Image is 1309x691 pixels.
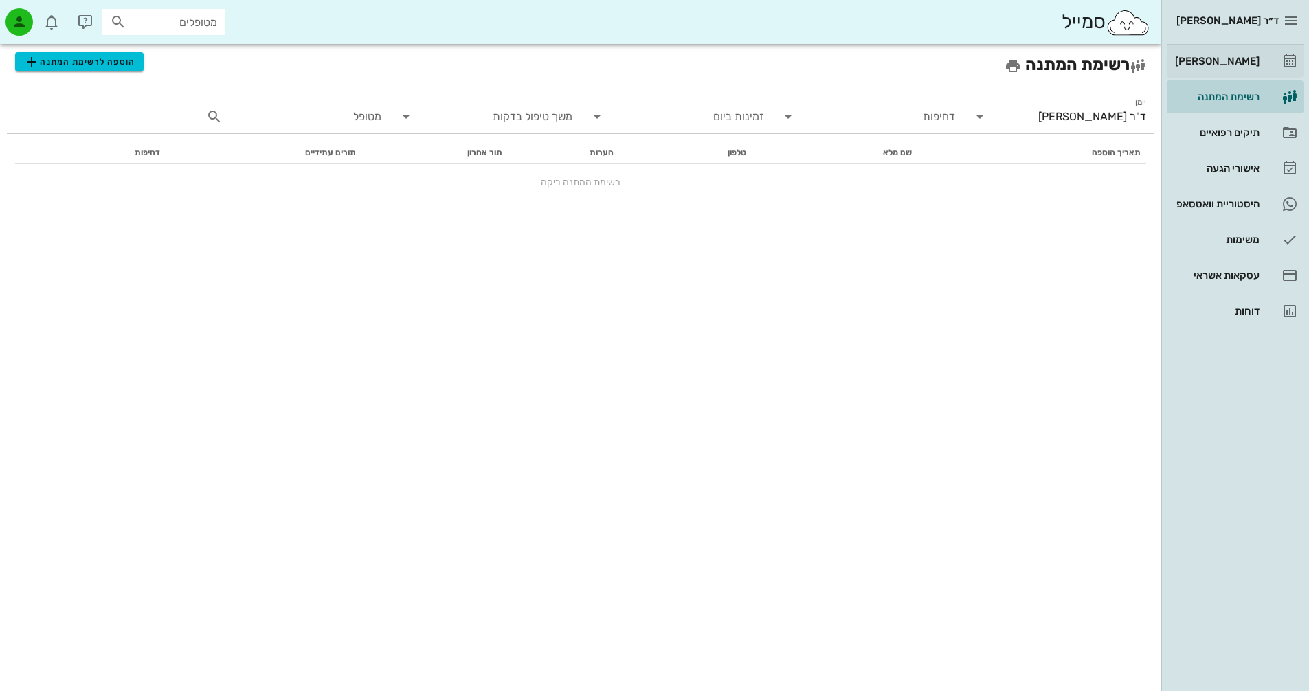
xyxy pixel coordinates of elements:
th: דחיפות [50,142,166,164]
div: משימות [1172,234,1260,245]
span: טלפון [728,148,746,157]
div: רשימת המתנה ריקה [21,175,1141,190]
th: תור אחרון [361,142,507,164]
a: עסקאות אשראי [1167,259,1304,292]
span: דחיפות [135,148,160,157]
a: [PERSON_NAME] [1167,45,1304,78]
div: אישורי הגעה [1172,163,1260,174]
span: הערות [590,148,614,157]
th: שם מלא: לא ממוין. לחץ למיון לפי סדר עולה. הפעל למיון עולה. [752,142,917,164]
div: סמייל [1062,8,1150,37]
img: SmileCloud logo [1106,9,1150,36]
button: הוספה לרשימת המתנה [15,52,144,71]
div: [PERSON_NAME] [1172,56,1260,67]
span: תור אחרון [467,148,502,157]
span: תג [41,11,49,19]
h2: רשימת המתנה [15,52,1146,78]
div: תיקים רפואיים [1172,127,1260,138]
label: יומן [1135,98,1147,108]
a: רשימת המתנה [1167,80,1304,113]
th: תורים עתידיים [166,142,361,164]
a: משימות [1167,223,1304,256]
div: דוחות [1172,306,1260,317]
a: דוחות [1167,295,1304,328]
a: היסטוריית וואטסאפ [1167,188,1304,220]
a: אישורי הגעה [1167,152,1304,185]
th: הערות [508,142,619,164]
div: משך טיפול בדקות [398,106,572,128]
div: היסטוריית וואטסאפ [1172,199,1260,209]
div: זמינות ביום [589,106,763,128]
a: תיקים רפואיים [1167,116,1304,149]
span: תורים עתידיים [305,148,356,157]
div: דחיפות [780,106,954,128]
span: הוספה לרשימת המתנה [23,54,135,70]
th: תאריך הוספה: לא ממוין. לחץ למיון לפי סדר עולה. הפעל למיון עולה. [917,142,1146,164]
th: טלפון: לא ממוין. לחץ למיון לפי סדר עולה. הפעל למיון עולה. [619,142,752,164]
div: עסקאות אשראי [1172,270,1260,281]
span: תאריך הוספה [1092,148,1141,157]
div: רשימת המתנה [1172,91,1260,102]
span: ד״ר [PERSON_NAME] [1176,14,1279,27]
span: שם מלא [883,148,912,157]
